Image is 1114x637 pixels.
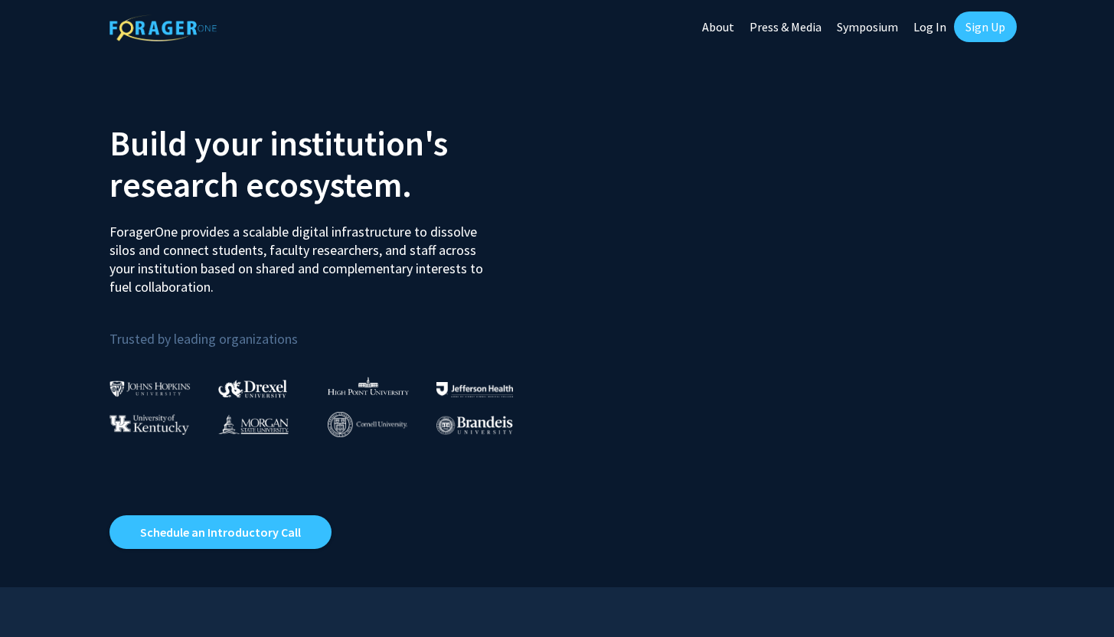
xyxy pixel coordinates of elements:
a: Sign Up [954,11,1017,42]
h2: Build your institution's research ecosystem. [109,122,546,205]
img: University of Kentucky [109,414,189,435]
p: Trusted by leading organizations [109,309,546,351]
img: Brandeis University [436,416,513,435]
p: ForagerOne provides a scalable digital infrastructure to dissolve silos and connect students, fac... [109,211,494,296]
img: Morgan State University [218,414,289,434]
img: Johns Hopkins University [109,381,191,397]
img: Drexel University [218,380,287,397]
a: Opens in a new tab [109,515,332,549]
img: ForagerOne Logo [109,15,217,41]
img: Cornell University [328,412,407,437]
img: High Point University [328,377,409,395]
img: Thomas Jefferson University [436,382,513,397]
